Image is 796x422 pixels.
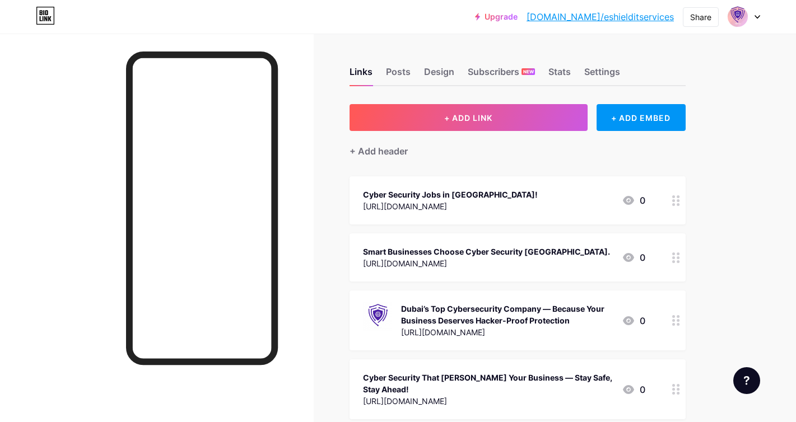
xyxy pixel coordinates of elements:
div: Cyber Security That [PERSON_NAME] Your Business — Stay Safe, Stay Ahead! [363,372,613,395]
div: [URL][DOMAIN_NAME] [401,326,613,338]
div: Share [690,11,711,23]
img: eshielditservices [727,6,748,27]
div: Settings [584,65,620,85]
div: Subscribers [468,65,535,85]
div: [URL][DOMAIN_NAME] [363,200,538,212]
span: NEW [523,68,534,75]
div: [URL][DOMAIN_NAME] [363,257,610,269]
a: [DOMAIN_NAME]/eshielditservices [527,10,674,24]
div: 0 [622,383,645,396]
div: Smart Businesses Choose Cyber Security [GEOGRAPHIC_DATA]. [363,246,610,257]
div: Stats [548,65,571,85]
div: Design [424,65,454,85]
button: + ADD LINK [350,104,588,131]
div: Links [350,65,373,85]
div: Cyber Security Jobs in [GEOGRAPHIC_DATA]! [363,189,538,200]
div: 0 [622,251,645,264]
div: 0 [622,194,645,207]
div: + ADD EMBED [597,104,686,131]
div: [URL][DOMAIN_NAME] [363,395,613,407]
span: + ADD LINK [444,113,492,123]
div: 0 [622,314,645,327]
div: Posts [386,65,411,85]
img: Dubai’s Top Cybersecurity Company — Because Your Business Deserves Hacker-Proof Protection [363,302,392,331]
a: Upgrade [475,12,518,21]
div: + Add header [350,144,408,158]
div: Dubai’s Top Cybersecurity Company — Because Your Business Deserves Hacker-Proof Protection [401,303,613,326]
